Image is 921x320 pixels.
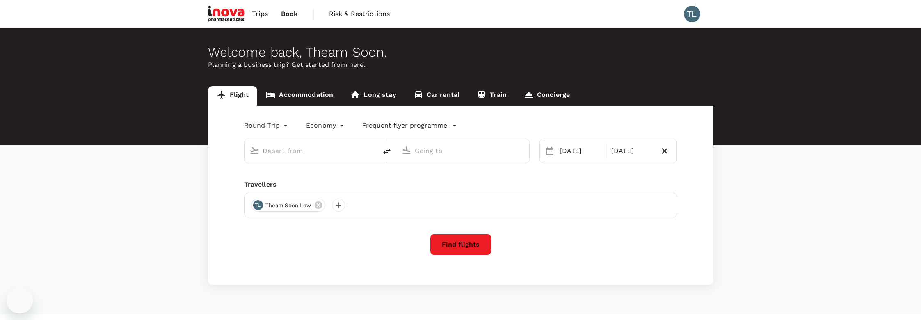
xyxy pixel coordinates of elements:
[342,86,405,106] a: Long stay
[253,200,263,210] div: TL
[251,199,325,212] div: TLTheam Soon Low
[252,9,268,19] span: Trips
[257,86,342,106] a: Accommodation
[208,45,713,60] div: Welcome back , Theam Soon .
[244,119,290,132] div: Round Trip
[523,150,525,151] button: Open
[244,180,677,190] div: Travellers
[306,119,346,132] div: Economy
[371,150,373,151] button: Open
[208,5,246,23] img: iNova Pharmaceuticals
[468,86,515,106] a: Train
[608,143,656,159] div: [DATE]
[208,60,713,70] p: Planning a business trip? Get started from here.
[515,86,578,106] a: Concierge
[281,9,298,19] span: Book
[556,143,604,159] div: [DATE]
[362,121,447,130] p: Frequent flyer programme
[329,9,390,19] span: Risk & Restrictions
[405,86,468,106] a: Car rental
[208,86,258,106] a: Flight
[430,234,491,255] button: Find flights
[377,142,397,161] button: delete
[263,144,360,157] input: Depart from
[684,6,700,22] div: TL
[362,121,457,130] button: Frequent flyer programme
[415,144,512,157] input: Going to
[261,201,316,210] span: Theam Soon Low
[7,287,33,313] iframe: Button to launch messaging window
